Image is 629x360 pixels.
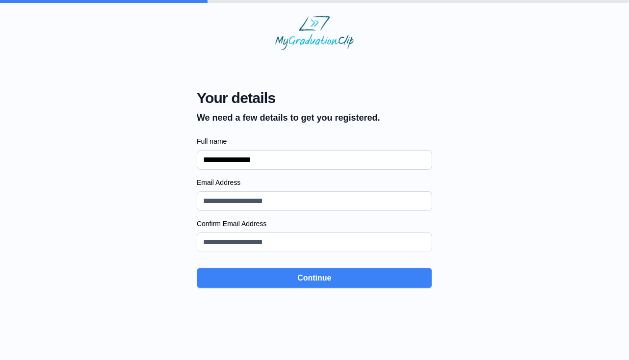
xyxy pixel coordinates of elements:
label: Email Address [197,178,432,187]
button: Continue [197,268,432,288]
label: Confirm Email Address [197,219,432,229]
img: MyGraduationClip [275,16,354,50]
span: Your details [197,89,380,107]
p: We need a few details to get you registered. [197,111,380,125]
label: Full name [197,136,432,146]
